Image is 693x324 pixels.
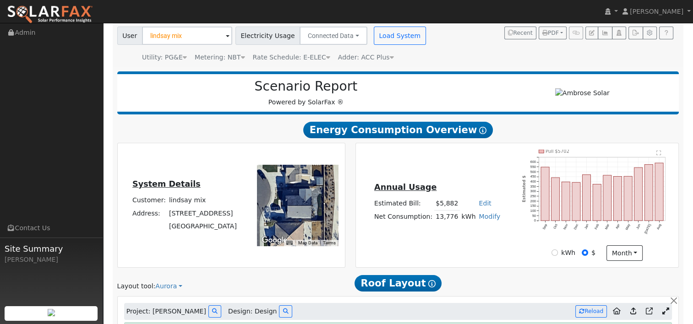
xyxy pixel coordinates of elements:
span: Site Summary [5,243,98,255]
button: Login As [612,27,626,39]
img: Google [259,234,289,246]
input: Select a User [142,27,232,45]
rect: onclick="" [634,167,643,221]
rect: onclick="" [655,163,663,221]
text: 200 [530,199,535,203]
text: [DATE] [644,223,652,235]
div: [PERSON_NAME] [5,255,98,265]
td: kWh [460,210,477,223]
button: month [606,245,643,261]
div: Adder: ACC Plus [338,53,394,62]
text: 250 [530,194,535,198]
text: 400 [530,179,535,184]
input: $ [582,249,588,256]
div: Powered by SolarFax ® [122,79,491,107]
text: Pull $5702 [546,149,569,154]
rect: onclick="" [603,175,611,221]
td: lindsay mix [167,194,238,207]
u: Annual Usage [374,183,437,192]
td: $5,882 [434,197,460,210]
rect: onclick="" [562,182,570,221]
label: kWh [561,248,575,258]
text: Nov [562,223,569,231]
text: Feb [594,223,600,230]
text: Jun [635,223,641,230]
text: Dec [573,223,579,231]
a: Terms (opens in new tab) [323,240,336,245]
i: Show Help [428,280,436,287]
span: Project: [PERSON_NAME] [126,307,206,316]
span: PDF [542,30,559,36]
text: Sep [541,223,548,231]
span: Electricity Usage [235,27,300,45]
rect: onclick="" [541,167,549,221]
text: Apr [615,223,621,230]
text: 50 [532,214,535,218]
td: Estimated Bill: [372,197,434,210]
button: Reload [575,305,607,318]
text: 350 [530,184,535,189]
h2: Scenario Report [126,79,486,94]
a: Edit [479,200,491,207]
rect: onclick="" [572,183,580,221]
a: Shrink Aurora window [659,305,672,319]
img: Ambrose Solar [555,88,610,98]
text: 100 [530,209,535,213]
a: Open in Aurora [642,304,656,319]
input: kWh [551,249,558,256]
td: 13,776 [434,210,460,223]
span: [PERSON_NAME] [630,8,683,15]
a: Help Link [659,27,673,39]
button: Recent [504,27,536,39]
span: Alias: HEV2A [253,54,330,61]
rect: onclick="" [582,175,590,221]
text: 550 [530,165,535,169]
button: Keyboard shortcuts [286,240,293,246]
button: Load System [374,27,426,45]
div: Metering: NBT [195,53,245,62]
rect: onclick="" [644,164,653,221]
text: Mar [604,223,611,230]
button: Map Data [298,240,317,246]
td: Address: [131,207,167,220]
text: 0 [534,219,535,223]
rect: onclick="" [593,184,601,221]
button: Edit User [585,27,598,39]
div: Utility: PG&E [142,53,187,62]
text: Jan [584,223,589,230]
span: Layout tool: [117,282,156,290]
text: Oct [552,223,558,230]
span: Design: Design [228,307,277,316]
text: 450 [530,174,535,178]
text:  [656,150,661,156]
td: [STREET_ADDRESS] [167,207,238,220]
td: Net Consumption: [372,210,434,223]
a: Open this area in Google Maps (opens a new window) [259,234,289,246]
a: Aurora [155,281,182,291]
button: PDF [539,27,567,39]
text: Estimated $ [522,176,526,203]
a: Aurora to Home [609,304,624,319]
rect: onclick="" [613,176,622,221]
rect: onclick="" [551,178,559,221]
text: 600 [530,160,535,164]
img: retrieve [48,309,55,316]
span: User [117,27,142,45]
text: 500 [530,170,535,174]
button: Connected Data [300,27,367,45]
text: Aug [656,223,662,231]
text: 300 [530,189,535,194]
td: [GEOGRAPHIC_DATA] [167,220,238,232]
label: $ [591,248,595,258]
button: Settings [643,27,657,39]
a: Modify [479,213,500,220]
button: Multi-Series Graph [598,27,612,39]
rect: onclick="" [624,176,632,221]
button: Export Interval Data [628,27,643,39]
img: SolarFax [7,5,93,24]
span: Energy Consumption Overview [303,122,493,138]
i: Show Help [479,127,486,134]
span: Roof Layout [355,275,442,292]
td: Customer: [131,194,167,207]
text: 150 [530,204,535,208]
